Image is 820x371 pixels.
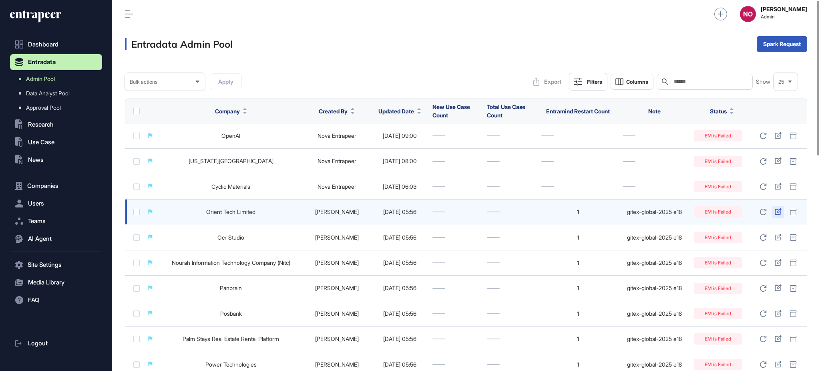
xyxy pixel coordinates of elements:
a: [PERSON_NAME] [315,284,359,291]
button: News [10,152,102,168]
span: 25 [778,79,784,85]
span: Status [710,107,727,115]
span: News [28,157,44,163]
span: Note [648,108,661,115]
a: Orient Tech Limited [206,208,255,215]
div: 1 [541,311,615,317]
a: Posbank [220,310,242,317]
button: Spark Request [757,36,807,52]
a: Power Technologies [205,361,257,368]
span: Admin [761,14,807,20]
span: Total Use Case Count [487,103,525,119]
a: [PERSON_NAME] [315,234,359,241]
span: Logout [28,340,48,347]
span: Show [756,79,770,85]
div: 1 [541,234,615,241]
button: Media Library [10,274,102,290]
div: EM is Failed [694,308,742,319]
span: Entramind Restart Count [546,108,610,115]
div: 1 [541,361,615,368]
a: Cyclic Materials [211,183,250,190]
button: Users [10,196,102,212]
a: Ocr Studio [217,234,244,241]
div: gitex-global-2025 e18 [623,285,686,291]
div: gitex-global-2025 e18 [623,260,686,266]
span: Teams [28,218,46,224]
h3: Entradata Admin Pool [125,38,233,50]
div: [DATE] 05:56 [375,285,424,291]
a: Dashboard [10,36,102,52]
div: [DATE] 05:56 [375,260,424,266]
button: Company [215,107,247,115]
button: Updated Date [378,107,421,115]
a: Panbrain [220,284,242,291]
span: Created By [319,107,348,115]
div: EM is Failed [694,206,742,218]
button: Site Settings [10,257,102,273]
button: Research [10,117,102,133]
a: [PERSON_NAME] [315,259,359,266]
div: 1 [541,285,615,291]
a: Nova Entrapeer [318,132,356,139]
div: EM is Failed [694,181,742,192]
div: [DATE] 06:03 [375,183,424,190]
button: Entradata [10,54,102,70]
span: Research [28,121,54,128]
button: NO [740,6,756,22]
span: New Use Case Count [432,103,470,119]
div: [DATE] 05:56 [375,336,424,342]
span: Dashboard [28,41,58,48]
a: Nova Entrapeer [318,183,356,190]
div: EM is Failed [694,130,742,141]
div: EM is Failed [694,333,742,345]
div: EM is Failed [694,156,742,167]
a: [PERSON_NAME] [315,310,359,317]
div: EM is Failed [694,283,742,294]
div: gitex-global-2025 e18 [623,234,686,241]
span: Columns [626,79,648,85]
a: [US_STATE][GEOGRAPHIC_DATA] [189,157,273,164]
a: Nourah Information Technology Company (Nitc) [172,259,290,266]
div: [DATE] 05:56 [375,209,424,215]
span: Use Case [28,139,54,145]
button: Teams [10,213,102,229]
span: Admin Pool [26,76,55,82]
button: Created By [319,107,355,115]
span: Entradata [28,59,56,65]
div: EM is Failed [694,257,742,268]
a: OpenAI [221,132,240,139]
button: Filters [569,73,607,91]
a: Data Analyst Pool [14,86,102,101]
div: gitex-global-2025 e18 [623,336,686,342]
a: Approval Pool [14,101,102,115]
div: EM is Failed [694,359,742,370]
span: Site Settings [28,262,62,268]
button: Companies [10,178,102,194]
span: Bulk actions [130,79,157,85]
button: Export [529,74,566,90]
div: 1 [541,260,615,266]
span: Companies [27,183,58,189]
span: Company [215,107,240,115]
div: [DATE] 08:00 [375,158,424,164]
div: gitex-global-2025 e18 [623,361,686,368]
div: [DATE] 05:56 [375,234,424,241]
div: Filters [587,79,602,85]
a: [PERSON_NAME] [315,361,359,368]
button: Use Case [10,134,102,150]
div: gitex-global-2025 e18 [623,311,686,317]
button: Status [710,107,734,115]
a: Palm Stays Real Estate Rental Platform [183,335,279,342]
div: EM is Failed [694,232,742,243]
div: gitex-global-2025 e18 [623,209,686,215]
button: Columns [611,74,653,90]
div: 1 [541,336,615,342]
div: [DATE] 09:00 [375,133,424,139]
span: Users [28,200,44,207]
span: Data Analyst Pool [26,90,70,97]
button: AI Agent [10,231,102,247]
span: AI Agent [28,236,52,242]
div: [DATE] 05:56 [375,311,424,317]
span: Updated Date [378,107,414,115]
